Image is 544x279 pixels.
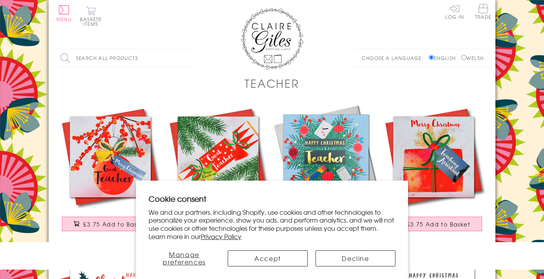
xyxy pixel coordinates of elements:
a: Christmas Card, Cracker, To a Great Teacher, Happy Christmas, Tassel Embellished £3.75 Add to Basket [164,103,272,239]
a: Christmas Card, Teacher Wreath and Baubles, text foiled in shiny gold £3.50 Add to Basket [272,103,380,239]
label: Welsh [461,54,484,62]
a: Trade [475,4,491,21]
img: Christmas Card, Cracker, To a Great Teacher, Happy Christmas, Tassel Embellished [164,103,272,211]
a: Privacy Policy [201,232,241,241]
span: 0 items [83,16,102,27]
button: Decline [316,250,395,266]
input: Search [186,49,194,67]
button: £3.75 Add to Basket [385,217,482,231]
label: English [429,54,460,62]
button: Basket0 items [80,6,102,26]
button: Manage preferences [149,250,220,266]
a: Christmas Card, Bauble and Berries, Great Teacher, Tassel Embellished £3.75 Add to Basket [56,103,164,239]
p: We and our partners, including Shopify, use cookies and other technologies to personalize your ex... [149,208,395,241]
input: English [429,55,434,60]
button: Menu [56,5,72,22]
span: £3.75 Add to Basket [83,220,147,228]
h1: Teacher [245,75,299,91]
input: Welsh [461,55,466,60]
a: Christmas Card, Present, Merry Christmas, Teaching Assistant, Tassel Embellished £3.75 Add to Basket [380,103,488,239]
img: Christmas Card, Bauble and Berries, Great Teacher, Tassel Embellished [56,103,164,211]
p: Choose a language: [362,54,427,62]
img: Claire Giles Greetings Cards [241,8,303,70]
button: £3.75 Add to Basket [62,217,159,231]
img: Christmas Card, Present, Merry Christmas, Teaching Assistant, Tassel Embellished [380,103,488,211]
a: Log In [445,4,464,19]
span: £3.75 Add to Basket [406,220,470,228]
span: Menu [56,16,72,23]
span: Manage preferences [163,250,206,266]
span: Trade [475,4,491,19]
img: Christmas Card, Teacher Wreath and Baubles, text foiled in shiny gold [272,103,380,211]
input: Search all products [56,49,194,67]
button: Accept [228,250,308,266]
h2: Cookie consent [149,193,395,204]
